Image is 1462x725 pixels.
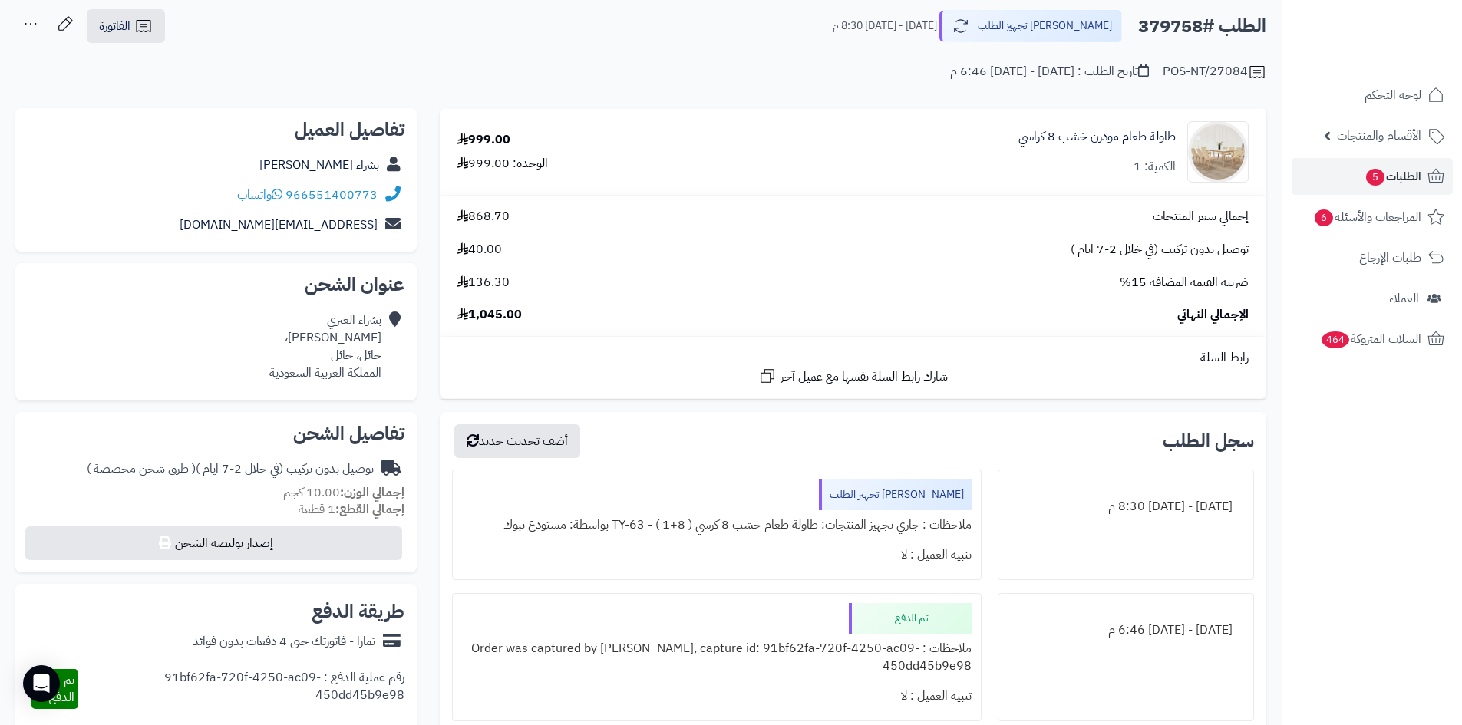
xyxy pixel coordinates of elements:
div: ملاحظات : Order was captured by [PERSON_NAME], capture id: 91bf62fa-720f-4250-ac09-450dd45b9e98 [462,634,971,681]
div: رقم عملية الدفع : 91bf62fa-720f-4250-ac09-450dd45b9e98 [78,669,405,709]
small: [DATE] - [DATE] 8:30 م [833,18,937,34]
span: 868.70 [457,208,510,226]
div: بشراء العنزي [PERSON_NAME]، حائل، حائل المملكة العربية السعودية [269,311,381,381]
button: أضف تحديث جديد [454,424,580,458]
div: Open Intercom Messenger [23,665,60,702]
span: العملاء [1389,288,1419,309]
div: [DATE] - [DATE] 8:30 م [1008,492,1244,522]
div: [DATE] - [DATE] 6:46 م [1008,615,1244,645]
div: تنبيه العميل : لا [462,681,971,711]
a: شارك رابط السلة نفسها مع عميل آخر [758,367,948,386]
h2: عنوان الشحن [28,275,404,294]
a: الطلبات5 [1292,158,1453,195]
h2: الطلب #379758 [1138,11,1266,42]
a: المراجعات والأسئلة6 [1292,199,1453,236]
span: طلبات الإرجاع [1359,247,1421,269]
div: تاريخ الطلب : [DATE] - [DATE] 6:46 م [950,63,1149,81]
span: 6 [1315,209,1333,226]
span: 40.00 [457,241,502,259]
a: الفاتورة [87,9,165,43]
div: [PERSON_NAME] تجهيز الطلب [819,479,972,510]
span: شارك رابط السلة نفسها مع عميل آخر [781,368,948,386]
span: توصيل بدون تركيب (في خلال 2-7 ايام ) [1071,241,1249,259]
span: 136.30 [457,274,510,292]
span: الإجمالي النهائي [1177,306,1249,324]
a: لوحة التحكم [1292,77,1453,114]
img: logo-2.png [1358,41,1447,74]
a: واتساب [237,186,282,204]
button: إصدار بوليصة الشحن [25,526,402,560]
span: ضريبة القيمة المضافة 15% [1120,274,1249,292]
div: الكمية: 1 [1134,158,1176,176]
a: 966551400773 [285,186,378,204]
span: إجمالي سعر المنتجات [1153,208,1249,226]
small: 10.00 كجم [283,483,404,502]
span: 1,045.00 [457,306,522,324]
div: رابط السلة [446,349,1260,367]
span: 464 [1322,331,1349,348]
a: طلبات الإرجاع [1292,239,1453,276]
span: الفاتورة [99,17,130,35]
span: 5 [1366,169,1384,186]
span: الطلبات [1365,166,1421,187]
button: [PERSON_NAME] تجهيز الطلب [939,10,1122,42]
span: الأقسام والمنتجات [1337,125,1421,147]
a: بشراء [PERSON_NAME] [259,156,379,174]
h2: تفاصيل العميل [28,120,404,139]
div: 999.00 [457,131,510,149]
a: السلات المتروكة464 [1292,321,1453,358]
span: المراجعات والأسئلة [1313,206,1421,228]
span: تم الدفع [49,671,74,707]
div: توصيل بدون تركيب (في خلال 2-7 ايام ) [87,460,374,478]
div: تمارا - فاتورتك حتى 4 دفعات بدون فوائد [193,633,375,651]
div: تم الدفع [849,603,972,634]
h3: سجل الطلب [1163,432,1254,450]
span: السلات المتروكة [1320,328,1421,350]
a: العملاء [1292,280,1453,317]
strong: إجمالي الوزن: [340,483,404,502]
span: لوحة التحكم [1365,84,1421,106]
a: [EMAIL_ADDRESS][DOMAIN_NAME] [180,216,378,234]
div: تنبيه العميل : لا [462,540,971,570]
span: ( طرق شحن مخصصة ) [87,460,196,478]
div: ملاحظات : جاري تجهيز المنتجات: طاولة طعام خشب 8 كرسي ( 8+1 ) - TY-63 بواسطة: مستودع تبوك [462,510,971,540]
small: 1 قطعة [299,500,404,519]
div: الوحدة: 999.00 [457,155,548,173]
h2: طريقة الدفع [312,602,404,621]
a: طاولة طعام مودرن خشب 8 كراسي [1018,128,1176,146]
div: POS-NT/27084 [1163,63,1266,81]
img: 1752668496-1-90x90.jpg [1188,121,1248,183]
strong: إجمالي القطع: [335,500,404,519]
h2: تفاصيل الشحن [28,424,404,443]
